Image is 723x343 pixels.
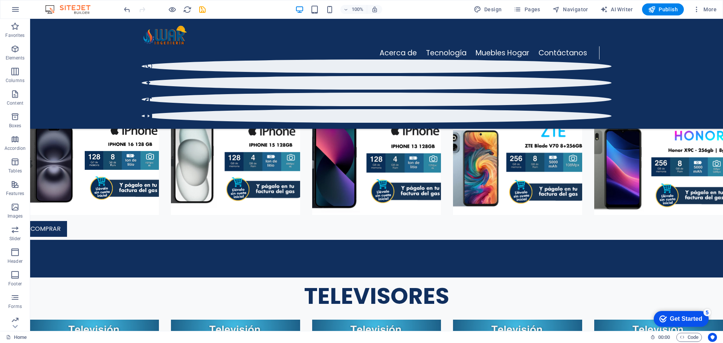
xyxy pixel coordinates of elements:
[123,5,131,14] i: Undo: Move elements (Ctrl+Z)
[371,6,378,13] i: On resize automatically adjust zoom level to fit chosen device.
[168,5,177,14] button: Click here to leave preview mode and continue editing
[511,3,543,15] button: Pages
[514,6,540,13] span: Pages
[471,3,505,15] button: Design
[6,78,24,84] p: Columns
[650,333,670,342] h6: Session time
[8,258,23,264] p: Header
[20,8,53,15] div: Get Started
[8,281,22,287] p: Footer
[6,55,25,61] p: Elements
[642,3,684,15] button: Publish
[549,3,591,15] button: Navigator
[658,333,670,342] span: 00 00
[648,6,678,13] span: Publish
[600,6,633,13] span: AI Writer
[5,145,26,151] p: Accordion
[552,6,588,13] span: Navigator
[54,2,61,9] div: 5
[9,123,21,129] p: Boxes
[7,100,23,106] p: Content
[122,5,131,14] button: undo
[352,5,364,14] h6: 100%
[664,334,665,340] span: :
[9,236,21,242] p: Slider
[183,5,192,14] i: Reload page
[708,333,717,342] button: Usercentrics
[690,3,720,15] button: More
[676,333,702,342] button: Code
[597,3,636,15] button: AI Writer
[198,5,207,14] button: save
[693,6,717,13] span: More
[183,5,192,14] button: reload
[6,333,27,342] a: Click to cancel selection. Double-click to open Pages
[474,6,502,13] span: Design
[8,303,22,309] p: Forms
[8,168,22,174] p: Tables
[43,5,100,14] img: Editor Logo
[471,3,505,15] div: Design (Ctrl+Alt+Y)
[340,5,367,14] button: 100%
[680,333,699,342] span: Code
[4,4,59,20] div: Get Started 5 items remaining, 0% complete
[5,32,24,38] p: Favorites
[8,213,23,219] p: Images
[198,5,207,14] i: Save (Ctrl+S)
[6,191,24,197] p: Features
